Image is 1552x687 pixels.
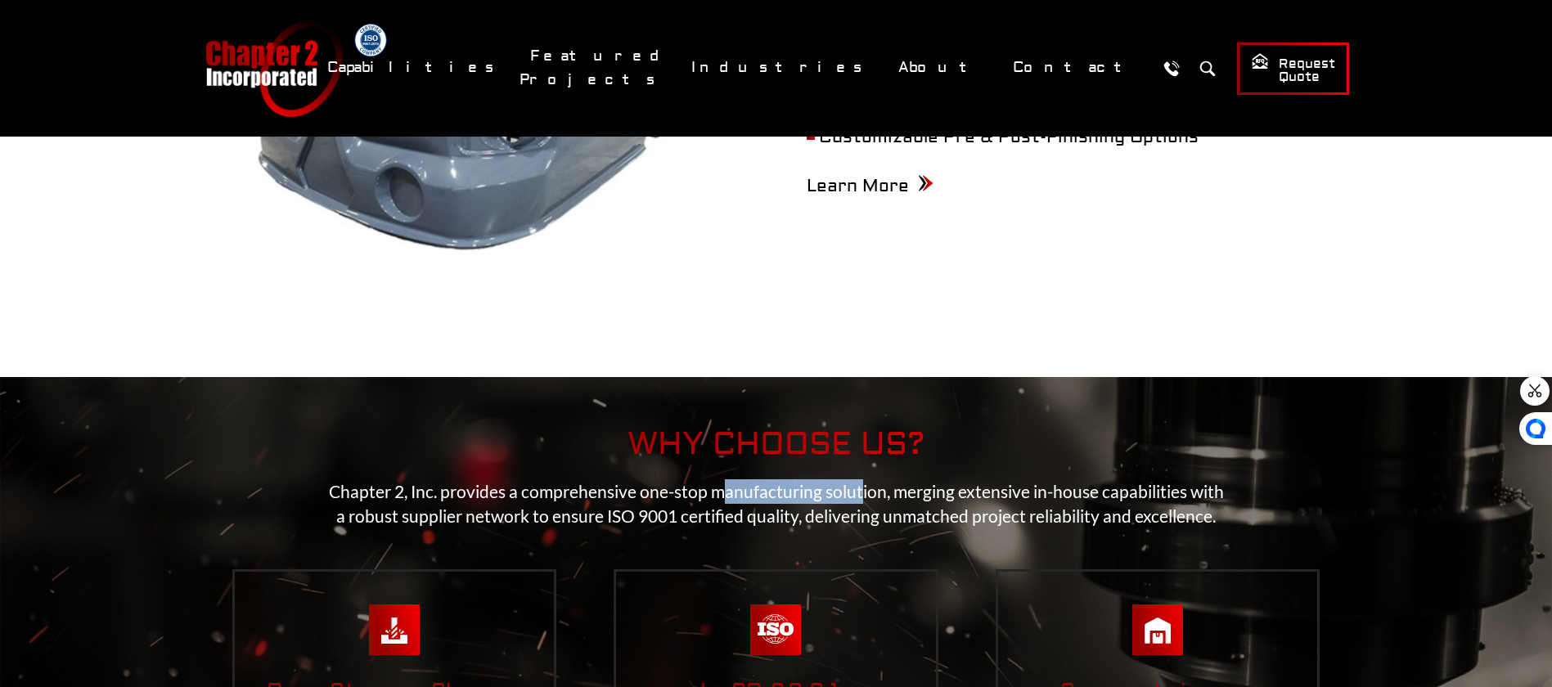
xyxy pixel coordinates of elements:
li: Customizable Pre & Post-Finishing Options [807,123,1349,151]
a: Learn More [807,175,933,197]
a: Call Us [1157,53,1187,83]
h2: Why Choose Us? [204,426,1349,464]
a: Contact [1002,50,1149,85]
a: About [888,50,994,85]
a: Capabilities [317,50,511,85]
button: Search [1193,53,1223,83]
a: Request Quote [1237,43,1349,95]
a: Chapter 2 Incorporated [204,20,343,117]
p: Chapter 2, Inc. provides a comprehensive one-stop manufacturing solution, merging extensive in-ho... [316,479,1236,528]
span: Request Quote [1251,52,1335,86]
a: Industries [681,50,879,85]
a: Featured Projects [520,38,673,97]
